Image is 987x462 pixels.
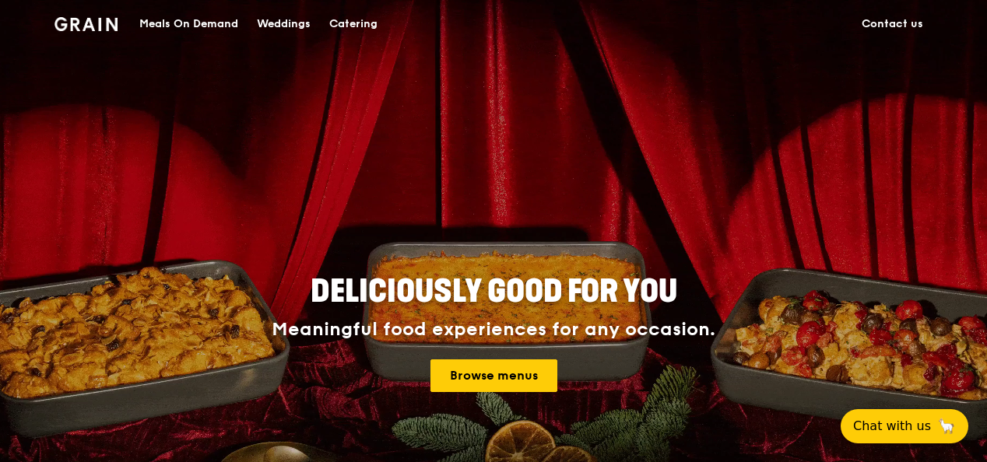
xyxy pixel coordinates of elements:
img: Grain [54,17,118,31]
a: Browse menus [430,359,557,392]
span: Deliciously good for you [311,273,677,310]
div: Weddings [257,1,311,47]
a: Weddings [248,1,320,47]
span: Chat with us [853,417,931,436]
div: Meals On Demand [139,1,238,47]
a: Contact us [852,1,933,47]
div: Catering [329,1,378,47]
a: Catering [320,1,387,47]
span: 🦙 [937,417,956,436]
div: Meaningful food experiences for any occasion. [213,319,774,341]
button: Chat with us🦙 [841,409,968,443]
